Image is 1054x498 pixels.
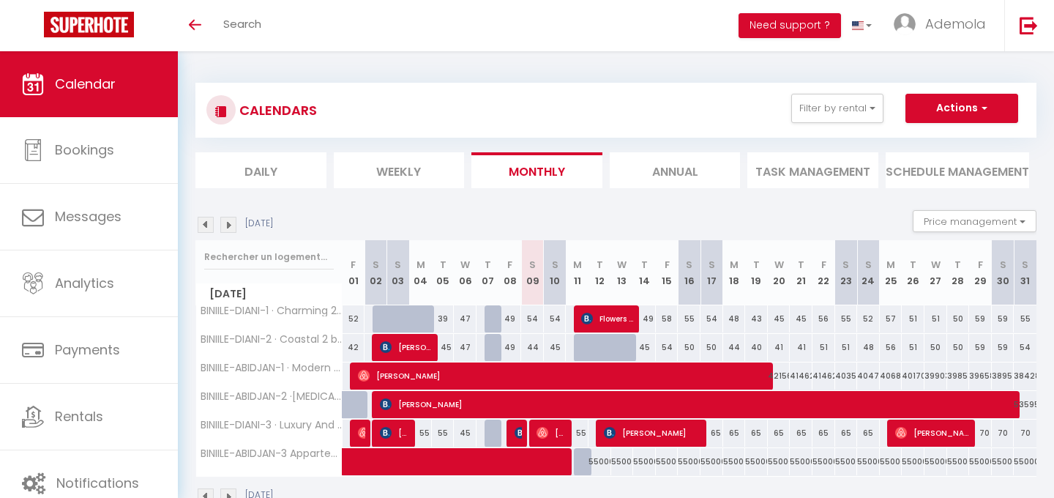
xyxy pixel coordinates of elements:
div: 54 [544,305,567,332]
span: [PERSON_NAME] [604,419,702,447]
div: 39903 [924,363,947,390]
div: 52 [857,305,880,332]
abbr: S [865,258,872,272]
li: Schedule Management [886,152,1029,188]
div: 49 [499,305,522,332]
div: 44 [723,334,746,361]
abbr: S [842,258,849,272]
th: 10 [544,240,567,305]
abbr: W [931,258,941,272]
div: 40170 [902,363,924,390]
div: 39658 [969,363,992,390]
th: 29 [969,240,992,305]
abbr: T [485,258,491,272]
div: 48 [723,305,746,332]
abbr: F [351,258,356,272]
div: 51 [924,305,947,332]
div: 59 [992,334,1014,361]
abbr: M [730,258,739,272]
span: Bookings [55,141,114,159]
abbr: W [460,258,470,272]
div: 57 [880,305,902,332]
div: 56 [880,334,902,361]
th: 05 [432,240,455,305]
span: [PERSON_NAME] [358,362,774,390]
span: BINIILE-DIANI-1 · Charming 2-Bedroom in [GEOGRAPHIC_DATA] [198,305,345,316]
abbr: T [954,258,961,272]
div: 65 [768,420,790,447]
div: 55000 [745,448,768,475]
th: 06 [454,240,476,305]
div: 44 [521,334,544,361]
th: 27 [924,240,947,305]
th: 09 [521,240,544,305]
div: 55000 [723,448,746,475]
abbr: M [416,258,425,272]
img: ... [894,13,916,35]
div: 65 [700,420,723,447]
abbr: F [978,258,983,272]
th: 24 [857,240,880,305]
span: Rentals [55,407,103,425]
th: 15 [656,240,679,305]
div: 65 [835,420,858,447]
li: Daily [195,152,326,188]
span: Payments [55,341,120,359]
div: 43 [745,305,768,332]
li: Weekly [334,152,465,188]
div: 55 [432,420,455,447]
th: 16 [678,240,700,305]
span: BINIILE-ABIDJAN-1 · Modern and Cosy Apt in [GEOGRAPHIC_DATA] [198,363,345,373]
div: 59 [969,334,992,361]
th: 30 [992,240,1014,305]
li: Annual [610,152,741,188]
div: 55000 [924,448,947,475]
div: 49 [633,305,656,332]
div: 51 [902,305,924,332]
span: [PERSON_NAME] [895,419,971,447]
div: 40352 [835,363,858,390]
div: 41462 [812,363,835,390]
abbr: S [529,258,536,272]
th: 11 [566,240,588,305]
span: Ademola [925,15,986,33]
div: 55000 [902,448,924,475]
div: 54 [1014,334,1036,361]
div: 51 [902,334,924,361]
div: 55 [678,305,700,332]
p: [DATE] [245,217,273,231]
abbr: S [1022,258,1028,272]
div: 45 [633,334,656,361]
button: Need support ? [739,13,841,38]
th: 25 [880,240,902,305]
div: 55000 [947,448,970,475]
span: Messages [55,207,122,226]
abbr: T [597,258,603,272]
div: 55 [1014,305,1036,332]
div: 65 [790,420,812,447]
th: 19 [745,240,768,305]
div: 48 [857,334,880,361]
div: 55 [566,420,588,447]
div: 45 [454,420,476,447]
th: 17 [700,240,723,305]
abbr: T [641,258,648,272]
img: Super Booking [44,12,134,37]
div: 65 [857,420,880,447]
span: [PERSON_NAME] [515,419,522,447]
span: BINIILE-DIANI-2 · Coastal 2 bedroom in [GEOGRAPHIC_DATA] [198,334,345,345]
span: BINIILE-DIANI-3 · Luxury And Spacious Pool house near the beaches [198,420,345,431]
th: 14 [633,240,656,305]
div: 45 [432,334,455,361]
div: 70 [1014,420,1036,447]
div: 40472 [857,363,880,390]
div: 55000 [790,448,812,475]
th: 03 [387,240,410,305]
div: 55 [409,420,432,447]
span: Search [223,16,261,31]
div: 55000 [880,448,902,475]
div: 55000 [812,448,835,475]
div: 58 [656,305,679,332]
abbr: T [753,258,760,272]
th: 08 [499,240,522,305]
